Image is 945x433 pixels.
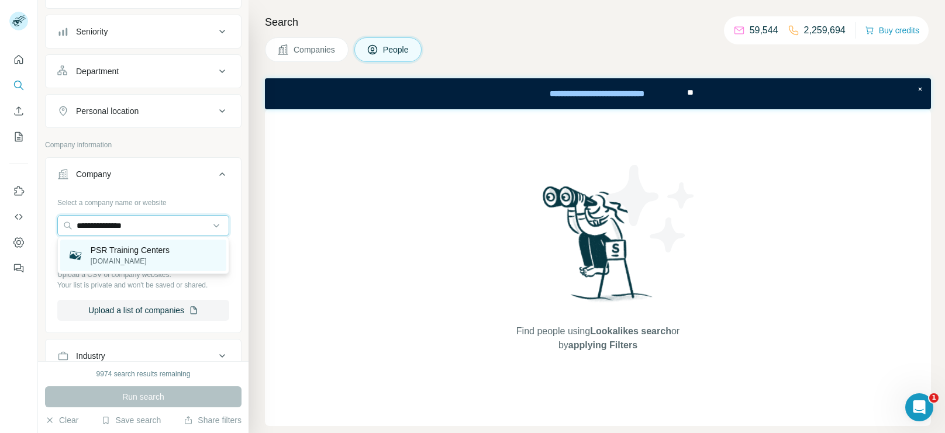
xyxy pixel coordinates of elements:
[76,168,111,180] div: Company
[265,78,931,109] iframe: Banner
[265,14,931,30] h4: Search
[9,232,28,253] button: Dashboard
[865,22,919,39] button: Buy credits
[57,300,229,321] button: Upload a list of companies
[9,49,28,70] button: Quick start
[76,105,139,117] div: Personal location
[101,414,161,426] button: Save search
[57,193,229,208] div: Select a company name or website
[504,324,691,352] span: Find people using or by
[76,26,108,37] div: Seniority
[45,414,78,426] button: Clear
[750,23,778,37] p: 59,544
[91,256,170,266] p: [DOMAIN_NAME]
[9,101,28,122] button: Enrich CSV
[590,326,671,336] span: Lookalikes search
[929,393,939,403] span: 1
[46,18,241,46] button: Seniority
[905,393,933,421] iframe: Intercom live chat
[294,44,336,56] span: Companies
[46,57,241,85] button: Department
[45,140,242,150] p: Company information
[96,369,191,379] div: 9974 search results remaining
[184,414,242,426] button: Share filters
[9,181,28,202] button: Use Surfe on LinkedIn
[9,258,28,279] button: Feedback
[46,160,241,193] button: Company
[9,75,28,96] button: Search
[67,247,84,264] img: PSR Training Centers
[46,342,241,370] button: Industry
[76,350,105,362] div: Industry
[9,206,28,227] button: Use Surfe API
[57,280,229,290] p: Your list is private and won't be saved or shared.
[537,183,659,313] img: Surfe Illustration - Woman searching with binoculars
[568,340,637,350] span: applying Filters
[46,97,241,125] button: Personal location
[76,65,119,77] div: Department
[383,44,410,56] span: People
[91,244,170,256] p: PSR Training Centers
[598,156,703,261] img: Surfe Illustration - Stars
[9,126,28,147] button: My lists
[804,23,846,37] p: 2,259,694
[57,269,229,280] p: Upload a CSV of company websites.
